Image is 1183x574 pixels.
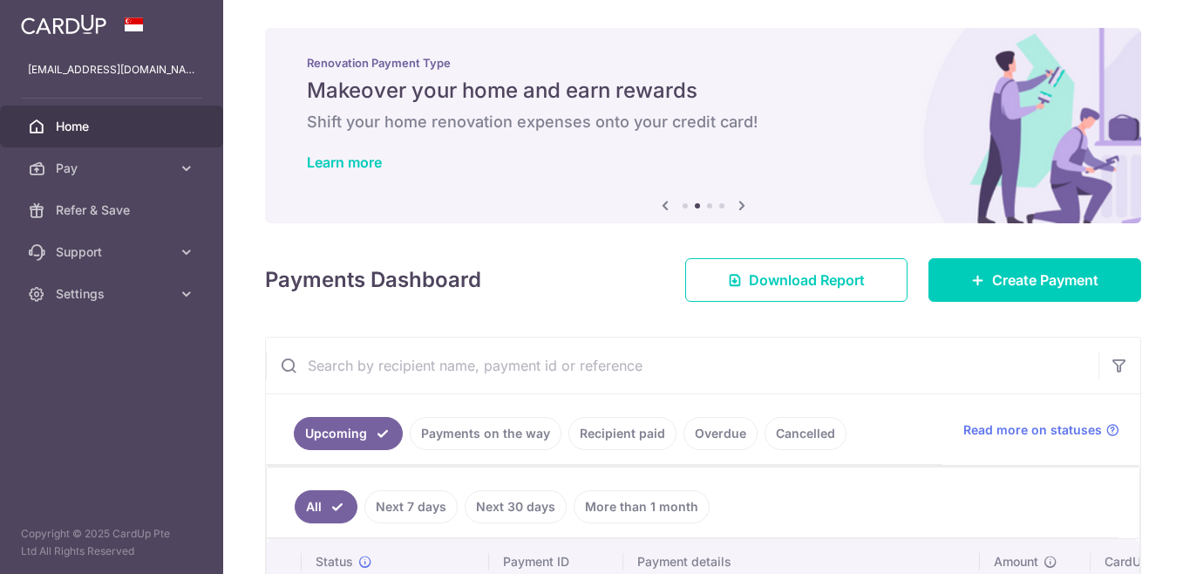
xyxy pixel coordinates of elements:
[56,202,171,219] span: Refer & Save
[465,490,567,523] a: Next 30 days
[21,14,106,35] img: CardUp
[410,417,561,450] a: Payments on the way
[295,490,357,523] a: All
[56,118,171,135] span: Home
[683,417,758,450] a: Overdue
[765,417,846,450] a: Cancelled
[307,112,1099,133] h6: Shift your home renovation expenses onto your credit card!
[307,77,1099,105] h5: Makeover your home and earn rewards
[266,338,1098,393] input: Search by recipient name, payment id or reference
[1071,522,1166,565] iframe: Opens a widget where you can find more information
[574,490,710,523] a: More than 1 month
[28,61,195,79] p: [EMAIL_ADDRESS][DOMAIN_NAME]
[963,421,1119,439] a: Read more on statuses
[994,553,1038,571] span: Amount
[56,243,171,261] span: Support
[568,417,676,450] a: Recipient paid
[294,417,403,450] a: Upcoming
[307,56,1099,70] p: Renovation Payment Type
[749,270,865,290] span: Download Report
[364,490,458,523] a: Next 7 days
[56,160,171,177] span: Pay
[265,264,481,296] h4: Payments Dashboard
[963,421,1102,439] span: Read more on statuses
[992,270,1098,290] span: Create Payment
[685,258,908,302] a: Download Report
[928,258,1141,302] a: Create Payment
[307,154,382,171] a: Learn more
[265,28,1141,223] img: Renovation banner
[56,285,171,303] span: Settings
[316,553,353,571] span: Status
